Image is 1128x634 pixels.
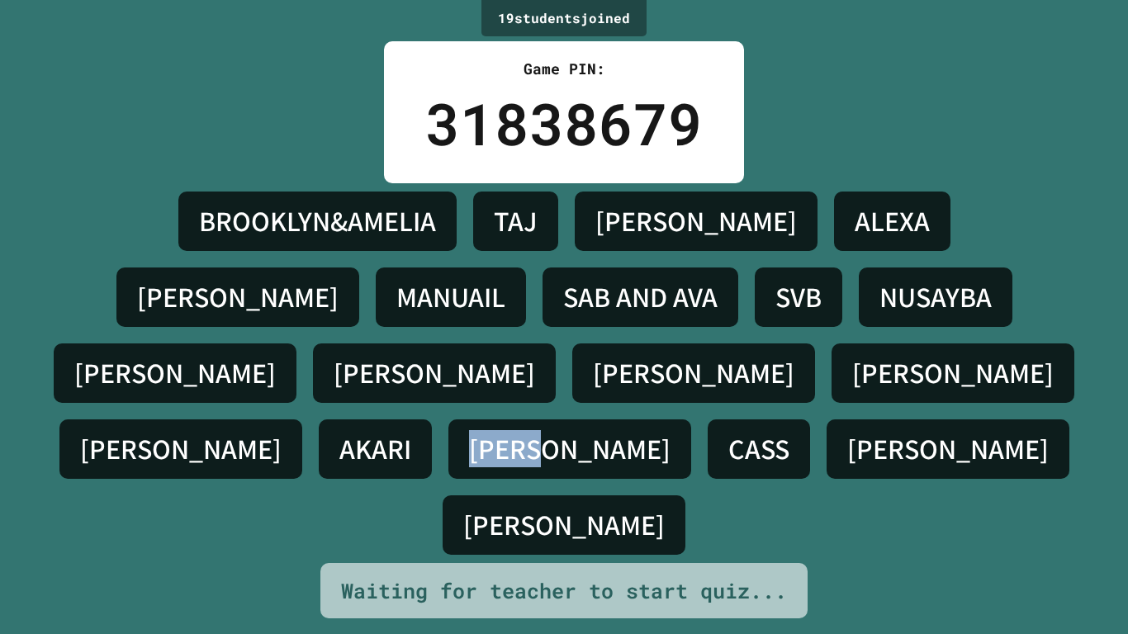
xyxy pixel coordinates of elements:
[855,204,930,239] h4: ALEXA
[852,356,1054,390] h4: [PERSON_NAME]
[463,508,665,542] h4: [PERSON_NAME]
[728,432,789,466] h4: CASS
[334,356,535,390] h4: [PERSON_NAME]
[469,432,671,466] h4: [PERSON_NAME]
[74,356,276,390] h4: [PERSON_NAME]
[341,575,787,607] div: Waiting for teacher to start quiz...
[80,432,282,466] h4: [PERSON_NAME]
[593,356,794,390] h4: [PERSON_NAME]
[425,80,703,167] div: 31838679
[595,204,797,239] h4: [PERSON_NAME]
[563,280,718,315] h4: SAB AND AVA
[879,280,992,315] h4: NUSAYBA
[339,432,411,466] h4: AKARI
[494,204,538,239] h4: TAJ
[847,432,1049,466] h4: [PERSON_NAME]
[775,280,822,315] h4: SVB
[425,58,703,80] div: Game PIN:
[137,280,339,315] h4: [PERSON_NAME]
[199,204,436,239] h4: BROOKLYN&AMELIA
[396,280,505,315] h4: MANUAIL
